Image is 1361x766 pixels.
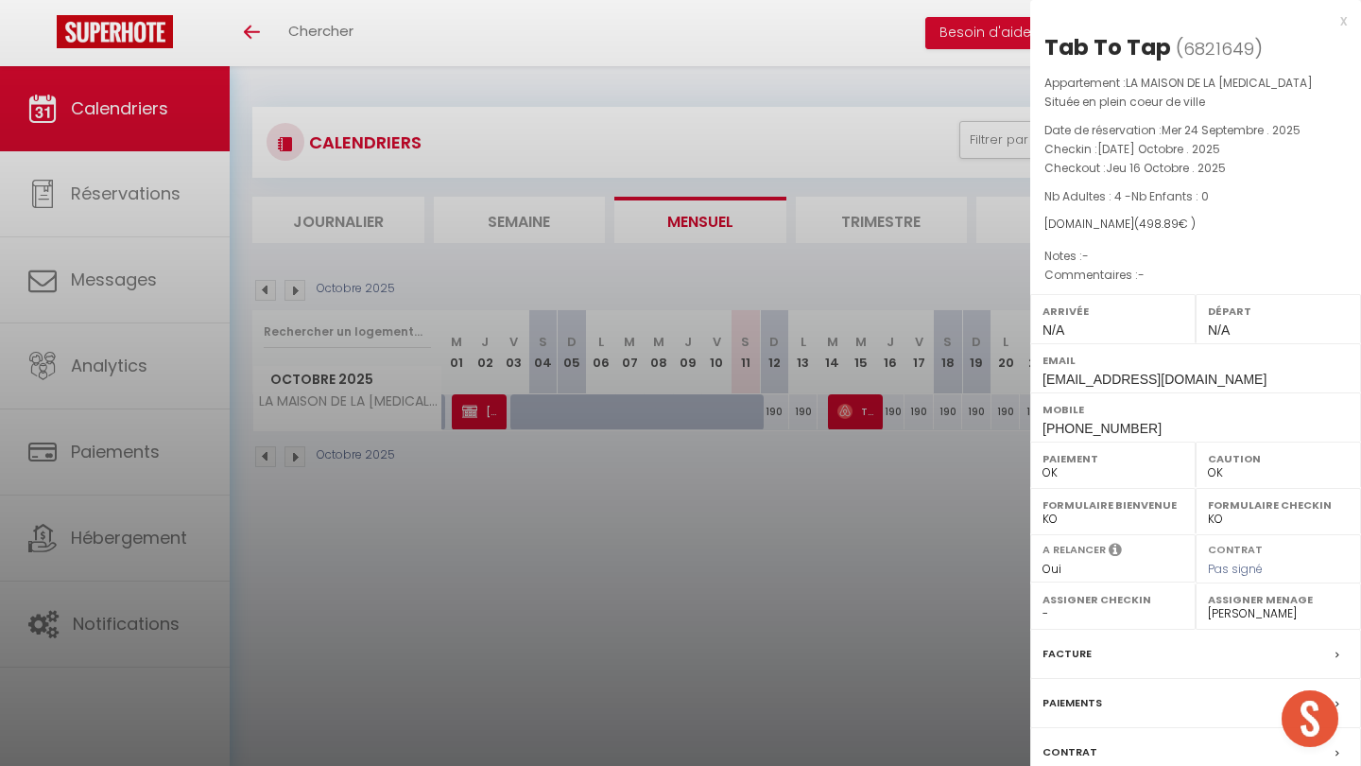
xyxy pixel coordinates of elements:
[1139,216,1179,232] span: 498.89
[1134,216,1196,232] span: ( € )
[1042,496,1183,514] label: Formulaire Bienvenue
[1042,590,1183,609] label: Assigner Checkin
[1042,542,1106,558] label: A relancer
[1097,141,1220,157] span: [DATE] Octobre . 2025
[1208,590,1349,609] label: Assigner Menage
[1138,267,1145,283] span: -
[1208,302,1349,321] label: Départ
[1042,351,1349,370] label: Email
[1042,644,1092,664] label: Facture
[1208,449,1349,468] label: Caution
[1042,449,1183,468] label: Paiement
[1042,372,1266,387] span: [EMAIL_ADDRESS][DOMAIN_NAME]
[1042,302,1183,321] label: Arrivée
[1044,74,1347,112] p: Appartement :
[1176,35,1263,61] span: ( )
[1044,266,1347,285] p: Commentaires :
[1106,160,1226,176] span: Jeu 16 Octobre . 2025
[1044,121,1347,140] p: Date de réservation :
[1044,75,1313,110] span: LA MAISON DE LA [MEDICAL_DATA] Située en plein coeur de ville
[1044,188,1209,204] span: Nb Adultes : 4 -
[1042,322,1064,338] span: N/A
[1208,561,1263,577] span: Pas signé
[1282,690,1338,747] div: Ouvrir le chat
[1042,693,1102,713] label: Paiements
[1042,742,1097,762] label: Contrat
[1183,37,1254,61] span: 6821649
[1044,32,1171,62] div: Tab To Tap
[1044,247,1347,266] p: Notes :
[1044,140,1347,159] p: Checkin :
[1030,9,1347,32] div: x
[1208,542,1263,554] label: Contrat
[1208,322,1230,338] span: N/A
[1044,159,1347,178] p: Checkout :
[1082,248,1089,264] span: -
[1208,496,1349,514] label: Formulaire Checkin
[1131,188,1209,204] span: Nb Enfants : 0
[1162,122,1301,138] span: Mer 24 Septembre . 2025
[1042,400,1349,419] label: Mobile
[1044,216,1347,234] div: [DOMAIN_NAME]
[1042,421,1162,436] span: [PHONE_NUMBER]
[1109,542,1122,563] i: Sélectionner OUI si vous souhaiter envoyer les séquences de messages post-checkout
